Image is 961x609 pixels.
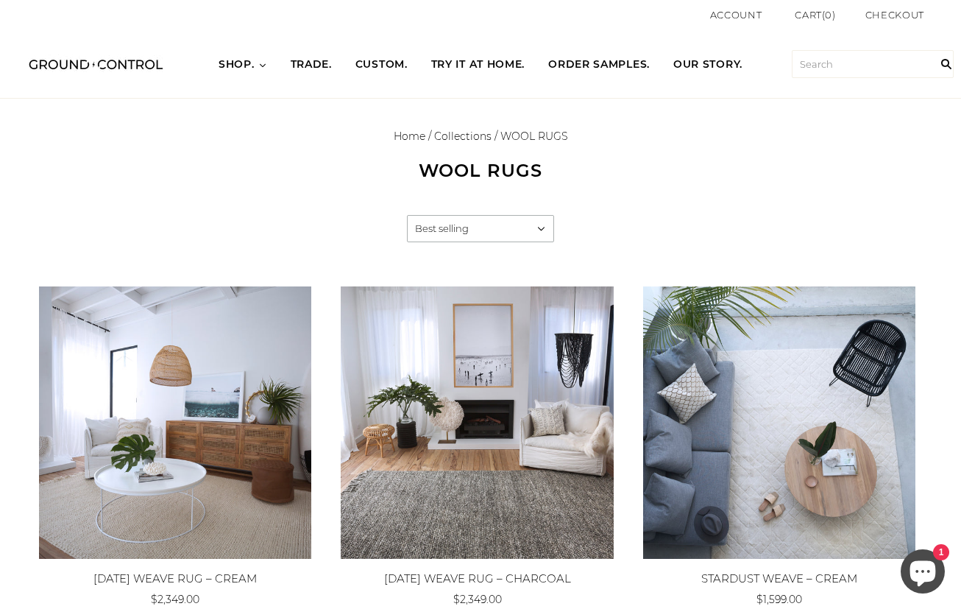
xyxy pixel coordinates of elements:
[932,30,961,98] input: Search
[795,9,822,21] span: Cart
[384,571,571,585] a: [DATE] WEAVE RUG – CHARCOAL
[151,593,199,606] span: $2,349.00
[536,44,662,85] a: ORDER SAMPLES.
[394,130,425,143] a: Home
[219,57,255,72] span: SHOP.
[207,44,279,85] a: SHOP.
[494,130,497,143] span: /
[896,549,949,597] inbox-online-store-chat: Shopify online store chat
[431,57,525,72] span: TRY IT AT HOME.
[756,593,802,606] span: $1,599.00
[428,130,431,143] span: /
[500,130,568,143] span: WOOL RUGS
[434,130,492,143] a: Collections
[673,57,742,72] span: OUR STORY.
[344,44,419,85] a: CUSTOM.
[355,57,408,72] span: CUSTOM.
[825,9,832,21] span: 0
[548,57,650,72] span: ORDER SAMPLES.
[279,44,344,85] a: TRADE.
[701,571,857,585] a: STARDUST WEAVE – CREAM
[792,50,954,78] input: Search
[291,57,332,72] span: TRADE.
[93,571,257,585] a: [DATE] WEAVE RUG – CREAM
[260,160,701,182] h1: WOOL RUGS
[419,44,537,85] a: TRY IT AT HOME.
[795,7,836,23] a: Cart(0)
[453,593,502,606] span: $2,349.00
[662,44,754,85] a: OUR STORY.
[710,9,762,21] a: Account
